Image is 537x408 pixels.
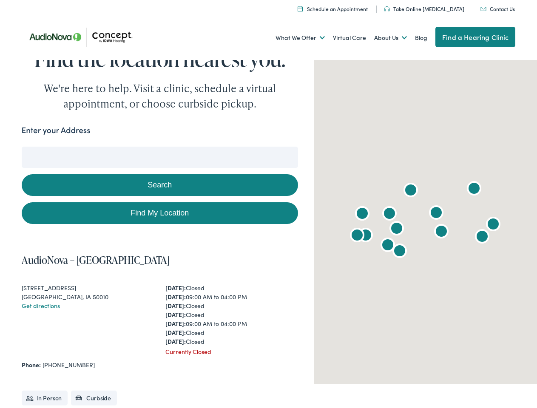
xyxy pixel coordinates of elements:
a: Contact Us [480,5,515,12]
a: Take Online [MEDICAL_DATA] [384,5,464,12]
div: We're here to help. Visit a clinic, schedule a virtual appointment, or choose curbside pickup. [24,81,296,111]
strong: [DATE]: [165,337,186,346]
a: Find a Hearing Clinic [435,27,515,47]
a: About Us [374,22,407,54]
input: Enter your address or zip code [22,147,298,168]
a: AudioNova – [GEOGRAPHIC_DATA] [22,253,170,267]
div: [GEOGRAPHIC_DATA], IA 50010 [22,292,154,301]
label: Enter your Address [22,124,91,136]
a: What We Offer [276,22,325,54]
a: [PHONE_NUMBER] [43,360,95,369]
button: Search [22,174,298,196]
div: Closed 09:00 AM to 04:00 PM Closed Closed 09:00 AM to 04:00 PM Closed Closed [165,283,298,346]
div: Currently Closed [165,347,298,356]
div: AudioNova [483,215,503,235]
div: AudioNova [379,204,400,225]
div: Concept by Iowa Hearing by AudioNova [464,179,484,200]
div: [STREET_ADDRESS] [22,283,154,292]
img: utility icon [384,6,390,11]
a: Blog [415,22,427,54]
h1: Find the location nearest you. [22,47,298,70]
div: Concept by Iowa Hearing by AudioNova [386,219,407,240]
strong: [DATE]: [165,283,186,292]
strong: Phone: [22,360,41,369]
strong: [DATE]: [165,328,186,337]
li: In Person [22,391,68,405]
img: utility icon [480,7,486,11]
strong: [DATE]: [165,301,186,310]
strong: [DATE]: [165,292,186,301]
div: AudioNova [426,204,446,224]
div: Concept by Iowa Hearing by AudioNova [389,242,410,262]
div: AudioNova [431,222,452,243]
div: Concept by Iowa Hearing by AudioNova [352,204,372,225]
strong: [DATE]: [165,319,186,328]
strong: [DATE]: [165,310,186,319]
div: AudioNova [347,226,367,246]
a: Find My Location [22,202,298,224]
a: Virtual Care [333,22,366,54]
a: Schedule an Appointment [298,5,368,12]
a: Get directions [22,301,60,310]
img: A calendar icon to schedule an appointment at Concept by Iowa Hearing. [298,6,303,11]
li: Curbside [71,391,117,405]
div: AudioNova [401,181,421,201]
div: Concept by Iowa Hearing by AudioNova [378,236,398,256]
div: AudioNova [472,227,492,248]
